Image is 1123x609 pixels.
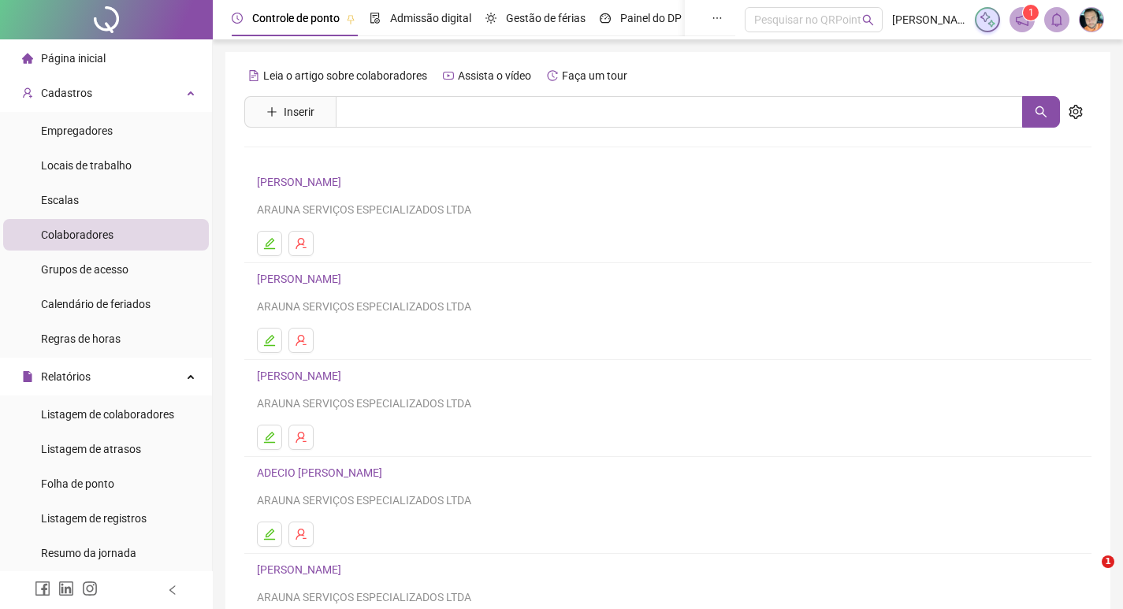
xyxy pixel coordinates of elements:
[712,13,723,24] span: ellipsis
[266,106,277,117] span: plus
[295,431,307,444] span: user-delete
[346,14,355,24] span: pushpin
[41,194,79,206] span: Escalas
[252,12,340,24] span: Controle de ponto
[254,99,327,124] button: Inserir
[257,563,346,576] a: [PERSON_NAME]
[41,263,128,276] span: Grupos de acesso
[600,13,611,24] span: dashboard
[1080,8,1103,32] img: 16970
[295,237,307,250] span: user-delete
[1023,5,1039,20] sup: 1
[257,176,346,188] a: [PERSON_NAME]
[620,12,682,24] span: Painel do DP
[41,332,121,345] span: Regras de horas
[257,201,1079,218] div: ARAUNA SERVIÇOS ESPECIALIZADOS LTDA
[35,581,50,596] span: facebook
[562,69,627,82] span: Faça um tour
[257,589,1079,606] div: ARAUNA SERVIÇOS ESPECIALIZADOS LTDA
[1069,555,1107,593] iframe: Intercom live chat
[506,12,586,24] span: Gestão de férias
[263,431,276,444] span: edit
[892,11,965,28] span: [PERSON_NAME] Serviços
[370,13,381,24] span: file-done
[41,87,92,99] span: Cadastros
[257,492,1079,509] div: ARAUNA SERVIÇOS ESPECIALIZADOS LTDA
[41,547,136,559] span: Resumo da jornada
[1035,106,1047,118] span: search
[41,512,147,525] span: Listagem de registros
[263,69,427,82] span: Leia o artigo sobre colaboradores
[1102,555,1114,568] span: 1
[257,369,346,382] a: [PERSON_NAME]
[458,69,531,82] span: Assista o vídeo
[257,466,387,479] a: ADECIO [PERSON_NAME]
[257,273,346,285] a: [PERSON_NAME]
[167,585,178,596] span: left
[979,11,996,28] img: sparkle-icon.fc2bf0ac1784a2077858766a79e2daf3.svg
[547,70,558,81] span: history
[22,87,33,98] span: user-add
[443,70,454,81] span: youtube
[41,159,132,172] span: Locais de trabalho
[1015,13,1029,27] span: notification
[41,52,106,65] span: Página inicial
[263,237,276,250] span: edit
[257,298,1079,315] div: ARAUNA SERVIÇOS ESPECIALIZADOS LTDA
[41,443,141,455] span: Listagem de atrasos
[1028,7,1034,18] span: 1
[1050,13,1064,27] span: bell
[41,370,91,383] span: Relatórios
[390,12,471,24] span: Admissão digital
[41,477,114,490] span: Folha de ponto
[257,395,1079,412] div: ARAUNA SERVIÇOS ESPECIALIZADOS LTDA
[295,528,307,540] span: user-delete
[41,124,113,137] span: Empregadores
[295,334,307,347] span: user-delete
[248,70,259,81] span: file-text
[263,334,276,347] span: edit
[284,103,314,121] span: Inserir
[862,14,874,26] span: search
[485,13,496,24] span: sun
[41,228,113,241] span: Colaboradores
[1069,105,1083,119] span: setting
[22,371,33,382] span: file
[232,13,243,24] span: clock-circle
[58,581,74,596] span: linkedin
[22,53,33,64] span: home
[41,298,151,310] span: Calendário de feriados
[263,528,276,540] span: edit
[82,581,98,596] span: instagram
[41,408,174,421] span: Listagem de colaboradores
